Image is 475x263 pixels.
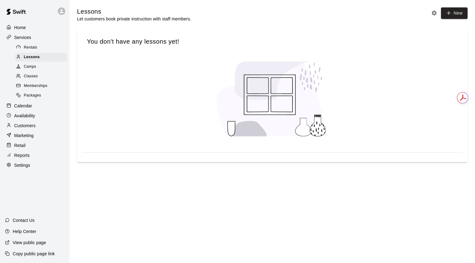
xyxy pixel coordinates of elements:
[87,37,458,46] span: You don't have any lessons yet!
[24,83,47,89] span: Memberships
[24,93,41,99] span: Packages
[15,43,70,52] a: Rentals
[13,239,46,246] p: View public page
[14,34,31,41] p: Services
[15,43,67,52] div: Rentals
[15,52,70,62] a: Lessons
[5,111,65,120] a: Availability
[14,162,30,168] p: Settings
[13,217,35,223] p: Contact Us
[14,123,36,129] p: Customers
[15,72,70,81] a: Classes
[15,72,67,81] div: Classes
[5,33,65,42] a: Services
[77,7,191,16] h5: Lessons
[430,8,439,18] button: Lesson settings
[14,152,30,158] p: Reports
[13,251,55,257] p: Copy public page link
[5,23,65,32] a: Home
[15,91,70,101] a: Packages
[5,131,65,140] a: Marketing
[14,113,35,119] p: Availability
[5,151,65,160] a: Reports
[15,53,67,62] div: Lessons
[14,142,26,149] p: Retail
[15,62,70,72] a: Camps
[5,121,65,130] a: Customers
[5,101,65,110] a: Calendar
[13,228,36,235] p: Help Center
[15,91,67,100] div: Packages
[24,64,36,70] span: Camps
[15,63,67,71] div: Camps
[24,45,37,51] span: Rentals
[24,54,40,60] span: Lessons
[5,161,65,170] a: Settings
[211,55,334,142] img: No lessons created
[15,81,70,91] a: Memberships
[14,24,26,31] p: Home
[77,16,191,22] p: Let customers book private instruction with staff members.
[441,7,468,19] a: New
[5,141,65,150] a: Retail
[14,132,34,139] p: Marketing
[15,82,67,90] div: Memberships
[14,103,32,109] p: Calendar
[24,73,38,80] span: Classes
